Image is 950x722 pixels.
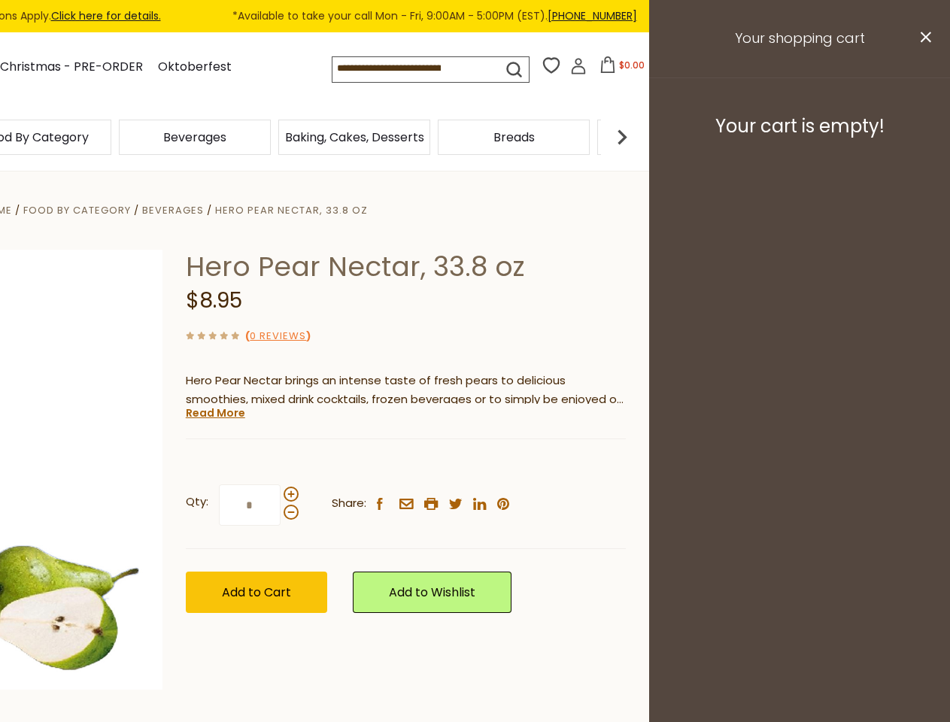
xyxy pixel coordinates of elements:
a: Hero Pear Nectar, 33.8 oz [215,203,368,217]
a: Beverages [142,203,204,217]
a: Click here for details. [51,8,161,23]
img: next arrow [607,122,637,152]
input: Qty: [219,484,281,526]
a: Add to Wishlist [353,572,511,613]
span: *Available to take your call Mon - Fri, 9:00AM - 5:00PM (EST). [232,8,637,25]
a: 0 Reviews [250,329,306,344]
button: $0.00 [590,56,654,79]
span: Add to Cart [222,584,291,601]
p: Hero Pear Nectar brings an intense taste of fresh pears to delicious smoothies, mixed drink cockt... [186,372,626,409]
a: Read More [186,405,245,420]
span: $8.95 [186,286,242,315]
a: Beverages [163,132,226,143]
a: Food By Category [23,203,131,217]
a: [PHONE_NUMBER] [548,8,637,23]
button: Add to Cart [186,572,327,613]
span: Share: [332,494,366,513]
span: ( ) [245,329,311,343]
h1: Hero Pear Nectar, 33.8 oz [186,250,626,284]
strong: Qty: [186,493,208,511]
a: Oktoberfest [158,57,232,77]
a: Baking, Cakes, Desserts [285,132,424,143]
a: Breads [493,132,535,143]
h3: Your cart is empty! [668,115,931,138]
span: $0.00 [619,59,645,71]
